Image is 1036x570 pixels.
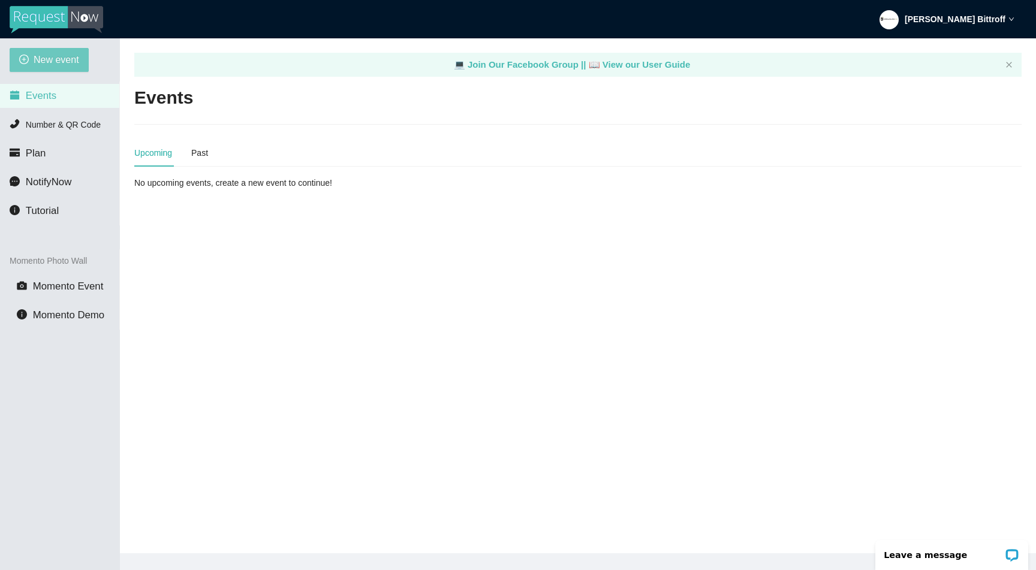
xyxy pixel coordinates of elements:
span: New event [34,52,79,67]
h2: Events [134,86,193,110]
span: down [1008,16,1014,22]
img: tab_domain_overview_orange.svg [32,70,42,79]
button: plus-circleNew event [10,48,89,72]
span: Momento Event [33,281,104,292]
span: laptop [589,59,600,70]
div: No upcoming events, create a new event to continue! [134,176,424,189]
span: close [1005,61,1013,68]
div: Keywords by Traffic [132,71,202,79]
div: v 4.0.25 [34,19,59,29]
div: Domain Overview [46,71,107,79]
span: plus-circle [19,55,29,66]
span: Tutorial [26,205,59,216]
span: laptop [454,59,465,70]
iframe: LiveChat chat widget [868,532,1036,570]
span: credit-card [10,147,20,158]
span: Events [26,90,56,101]
a: laptop Join Our Facebook Group || [454,59,589,70]
div: Past [191,146,208,159]
img: website_grey.svg [19,31,29,41]
div: Domain: [DOMAIN_NAME] [31,31,132,41]
span: Momento Demo [33,309,104,321]
strong: [PERSON_NAME] Bittroff [905,14,1005,24]
a: laptop View our User Guide [589,59,691,70]
span: Number & QR Code [26,120,101,129]
span: info-circle [10,205,20,215]
button: close [1005,61,1013,69]
img: logo_orange.svg [19,19,29,29]
span: Plan [26,147,46,159]
img: RequestNow [10,6,103,34]
img: ALV-UjWIfCx5YOo6MeZ0ESkuo_BoOz82UnPu5xAchRs1c5U0kojyt0aL-4J3rmXmj6ZfW7_3bEIc7S7O8UhOUfG8GWLi0biS3... [880,10,899,29]
img: tab_keywords_by_traffic_grey.svg [119,70,129,79]
div: Upcoming [134,146,172,159]
span: info-circle [17,309,27,319]
span: calendar [10,90,20,100]
span: phone [10,119,20,129]
span: message [10,176,20,186]
span: NotifyNow [26,176,71,188]
span: camera [17,281,27,291]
